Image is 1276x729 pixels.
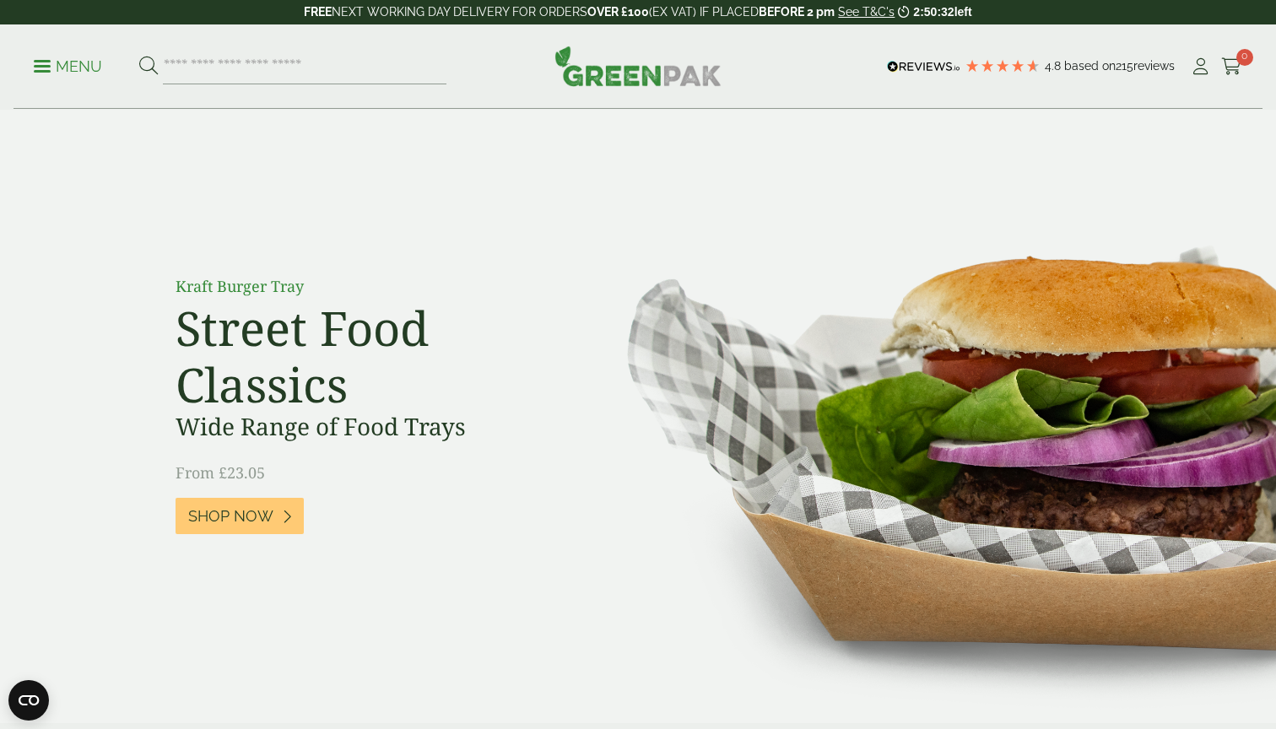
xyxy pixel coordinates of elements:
[1236,49,1253,66] span: 0
[913,5,954,19] span: 2:50:32
[554,46,722,86] img: GreenPak Supplies
[887,61,960,73] img: REVIEWS.io
[188,507,273,526] span: Shop Now
[1190,58,1211,75] i: My Account
[176,498,304,534] a: Shop Now
[838,5,895,19] a: See T&C's
[1133,59,1175,73] span: reviews
[304,5,332,19] strong: FREE
[8,680,49,721] button: Open CMP widget
[574,110,1276,723] img: Street Food Classics
[965,58,1041,73] div: 4.79 Stars
[1221,58,1242,75] i: Cart
[176,300,555,413] h2: Street Food Classics
[34,57,102,77] p: Menu
[1116,59,1133,73] span: 215
[954,5,972,19] span: left
[1221,54,1242,79] a: 0
[176,275,555,298] p: Kraft Burger Tray
[34,57,102,73] a: Menu
[176,462,265,483] span: From £23.05
[1064,59,1116,73] span: Based on
[587,5,649,19] strong: OVER £100
[1045,59,1064,73] span: 4.8
[176,413,555,441] h3: Wide Range of Food Trays
[759,5,835,19] strong: BEFORE 2 pm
